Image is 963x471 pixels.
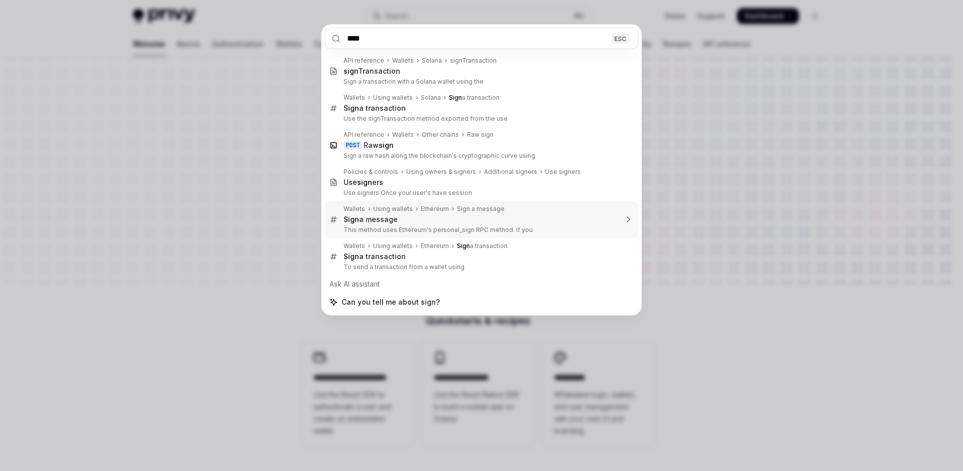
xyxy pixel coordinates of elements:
p: Sign a raw hash along the blockchain's cryptographic curve using [344,152,617,160]
div: a message [344,215,398,224]
div: Raw sign [467,131,494,139]
div: Wallets [344,94,365,102]
div: a transaction [344,104,406,113]
div: a transaction [449,94,500,102]
p: To send a transaction from a wallet using [344,263,617,271]
b: sign [379,141,394,149]
div: Raw [364,141,394,150]
div: Transaction [344,67,400,76]
div: Use signers [545,168,581,176]
div: signTransaction [450,57,497,65]
b: sign [344,67,358,75]
span: Can you tell me about sign? [342,297,440,307]
div: Use ers [344,178,383,187]
div: Using wallets [373,205,413,213]
div: Using wallets [373,94,413,102]
div: Wallets [392,131,414,139]
div: API reference [344,131,384,139]
div: Policies & controls [344,168,398,176]
div: Wallets [392,57,414,65]
p: Use the signTransaction method exported from the use [344,115,617,123]
div: Additional signers [484,168,537,176]
div: Solana [421,94,441,102]
p: Use signers Once your user's have session [344,189,617,197]
p: This method uses Ethereum's personal_sign RPC method. If you [344,226,617,234]
div: Ask AI assistant [325,275,638,293]
div: Wallets [344,205,365,213]
div: ESC [611,33,629,44]
div: Ethereum [421,205,449,213]
b: sign [357,178,372,186]
p: Sign a transaction with a Solana wallet using the [344,78,617,86]
b: Sign [449,94,462,101]
div: Sign a message [457,205,505,213]
b: Sign [344,252,359,261]
div: Solana [422,57,442,65]
div: Other chains [422,131,459,139]
div: Ethereum [421,242,449,250]
b: Sign [457,242,470,250]
b: Sign [344,104,359,112]
div: a transaction [457,242,508,250]
div: Wallets [344,242,365,250]
div: Using owners & signers [406,168,476,176]
div: POST [344,141,362,149]
div: API reference [344,57,384,65]
div: a transaction [344,252,406,261]
b: Sign [344,215,359,223]
div: Using wallets [373,242,413,250]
